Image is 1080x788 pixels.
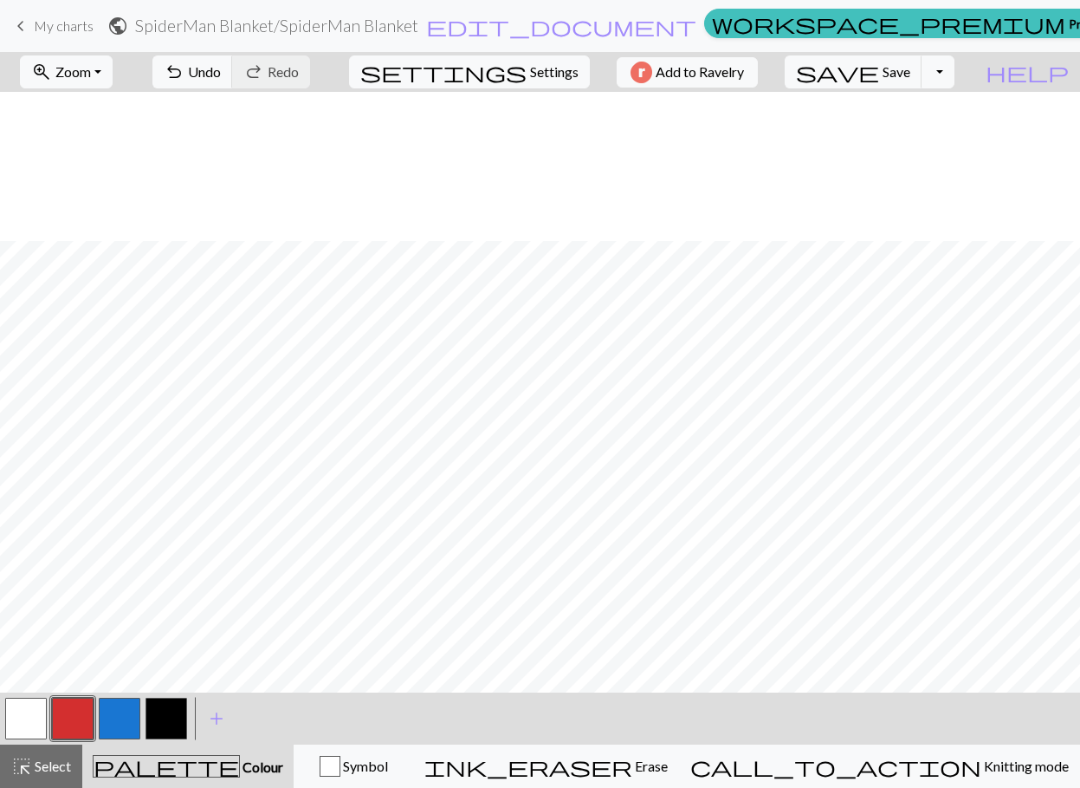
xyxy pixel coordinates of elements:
span: workspace_premium [712,11,1065,36]
button: Symbol [294,745,413,788]
button: Erase [413,745,679,788]
span: undo [164,60,184,84]
span: Settings [530,62,579,82]
button: SettingsSettings [349,55,590,88]
button: Add to Ravelry [617,57,758,88]
span: palette [94,754,239,778]
span: settings [360,60,527,84]
span: Select [32,758,71,774]
span: add [206,707,227,731]
span: highlight_alt [11,754,32,778]
button: Save [785,55,922,88]
span: call_to_action [690,754,981,778]
span: Add to Ravelry [656,62,744,83]
span: Colour [240,759,283,775]
span: keyboard_arrow_left [10,14,31,38]
button: Zoom [20,55,113,88]
span: help [986,60,1069,84]
span: ink_eraser [424,754,632,778]
span: public [107,14,128,38]
span: Symbol [340,758,388,774]
span: zoom_in [31,60,52,84]
button: Colour [82,745,294,788]
h2: SpiderMan Blanket / SpiderMan Blanket [135,16,418,36]
span: Save [883,63,910,80]
span: Undo [188,63,221,80]
span: My charts [34,17,94,34]
button: Knitting mode [679,745,1080,788]
span: Knitting mode [981,758,1069,774]
i: Settings [360,62,527,82]
a: My charts [10,11,94,41]
span: Zoom [55,63,91,80]
button: Undo [152,55,233,88]
span: Erase [632,758,668,774]
span: edit_document [426,14,696,38]
img: Ravelry [631,62,652,83]
span: save [796,60,879,84]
